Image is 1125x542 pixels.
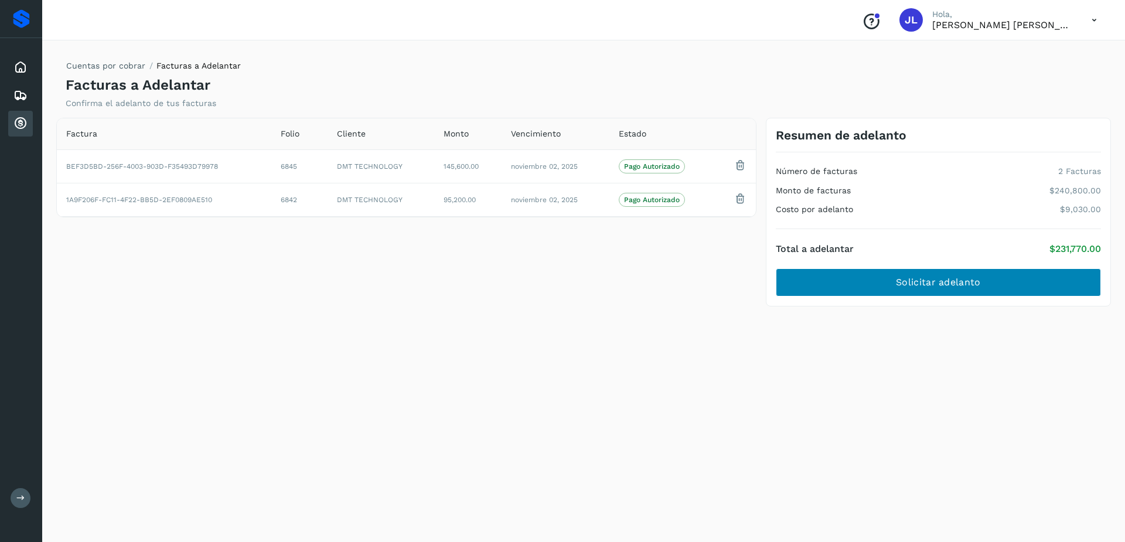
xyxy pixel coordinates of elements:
[776,268,1101,296] button: Solicitar adelanto
[624,162,680,171] p: Pago Autorizado
[337,128,366,140] span: Cliente
[57,149,271,183] td: BEF3D5BD-256F-4003-903D-F35493D79978
[328,183,434,217] td: DMT TECHNOLOGY
[328,149,434,183] td: DMT TECHNOLOGY
[932,9,1073,19] p: Hola,
[271,183,328,217] td: 6842
[511,196,578,204] span: noviembre 02, 2025
[8,111,33,137] div: Cuentas por cobrar
[511,128,561,140] span: Vencimiento
[281,128,299,140] span: Folio
[8,54,33,80] div: Inicio
[932,19,1073,30] p: José Luis Salinas Maldonado
[271,149,328,183] td: 6845
[619,128,646,140] span: Estado
[776,186,851,196] h4: Monto de facturas
[156,61,241,70] span: Facturas a Adelantar
[776,166,857,176] h4: Número de facturas
[66,77,210,94] h4: Facturas a Adelantar
[776,128,906,142] h3: Resumen de adelanto
[624,196,680,204] p: Pago Autorizado
[776,204,853,214] h4: Costo por adelanto
[1058,166,1101,176] p: 2 Facturas
[1060,204,1101,214] p: $9,030.00
[66,98,216,108] p: Confirma el adelanto de tus facturas
[444,196,476,204] span: 95,200.00
[66,61,145,70] a: Cuentas por cobrar
[444,162,479,171] span: 145,600.00
[1049,186,1101,196] p: $240,800.00
[444,128,469,140] span: Monto
[66,128,97,140] span: Factura
[896,276,980,289] span: Solicitar adelanto
[511,162,578,171] span: noviembre 02, 2025
[1049,243,1101,254] p: $231,770.00
[57,183,271,217] td: 1A9F206F-FC11-4F22-BB5D-2EF0809AE510
[8,83,33,108] div: Embarques
[66,60,241,77] nav: breadcrumb
[776,243,854,254] h4: Total a adelantar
